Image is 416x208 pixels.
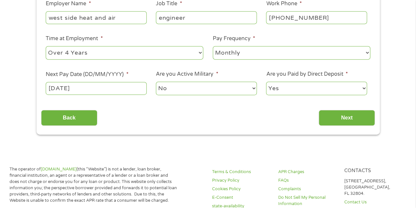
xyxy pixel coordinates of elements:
[41,110,97,126] input: Back
[278,195,336,207] a: Do Not Sell My Personal Information
[319,110,375,126] input: Next
[46,71,128,78] label: Next Pay Date (DD/MM/YYYY)
[156,11,257,24] input: Cashier
[212,195,270,201] a: E-Consent
[266,0,302,7] label: Work Phone
[156,0,182,7] label: Job Title
[213,35,255,42] label: Pay Frequency
[41,167,77,172] a: [DOMAIN_NAME]
[278,169,336,175] a: APR Charges
[212,169,270,175] a: Terms & Conditions
[278,186,336,192] a: Complaints
[46,0,91,7] label: Employer Name
[156,71,218,78] label: Are you Active Military
[46,82,146,94] input: Use the arrow keys to pick a date
[266,11,367,24] input: (231) 754-4010
[212,177,270,184] a: Privacy Policy
[212,186,270,192] a: Cookies Policy
[46,35,103,42] label: Time at Employment
[344,168,403,174] h4: Contacts
[266,71,348,78] label: Are you Paid by Direct Deposit
[10,166,179,203] p: The operator of (this “Website”) is not a lender, loan broker, financial institution, an agent or...
[46,11,146,24] input: Walmart
[278,177,336,184] a: FAQs
[344,199,403,205] a: Contact Us
[344,178,403,197] p: [STREET_ADDRESS], [GEOGRAPHIC_DATA], FL 32804.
